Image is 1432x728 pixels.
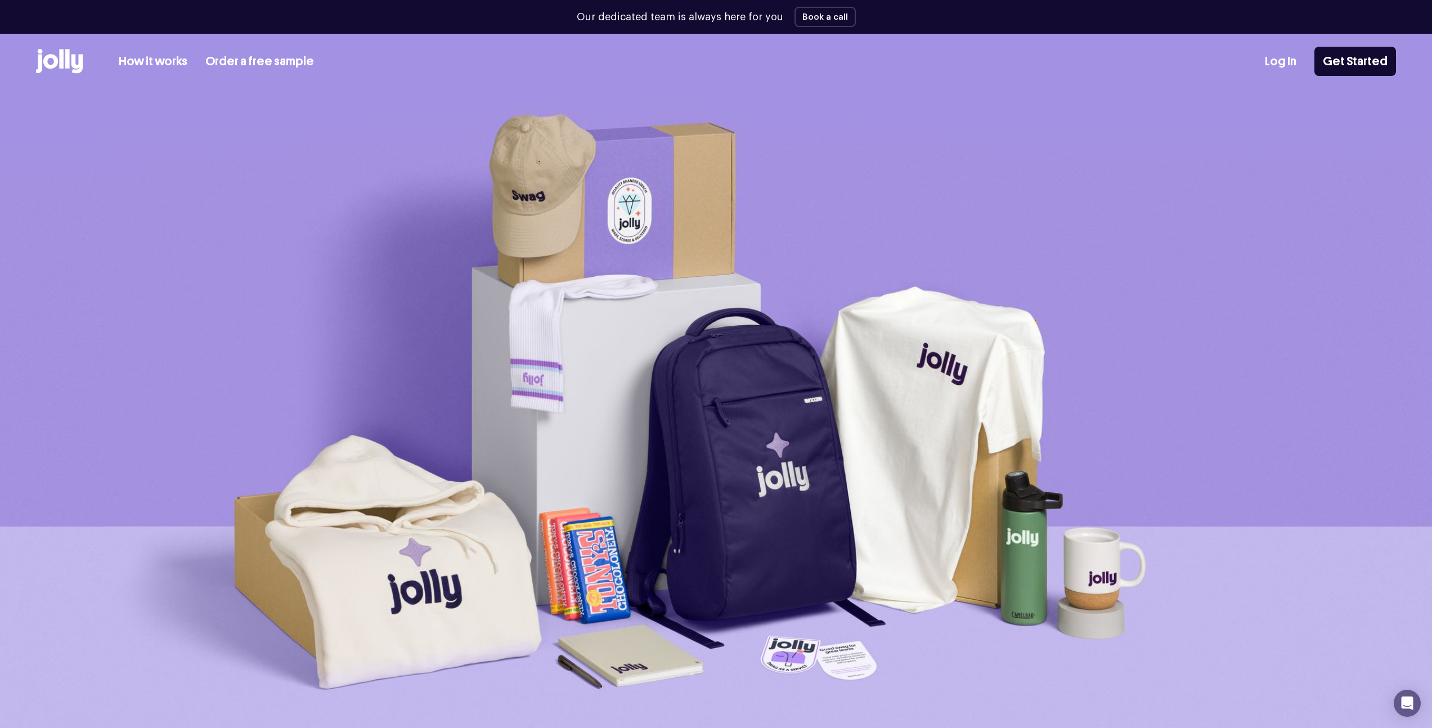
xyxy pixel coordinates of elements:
a: How it works [119,52,187,71]
button: Book a call [794,7,856,27]
a: Order a free sample [205,52,314,71]
a: Log In [1265,52,1296,71]
p: Our dedicated team is always here for you [577,10,783,25]
div: Open Intercom Messenger [1394,690,1421,717]
a: Get Started [1314,47,1396,76]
